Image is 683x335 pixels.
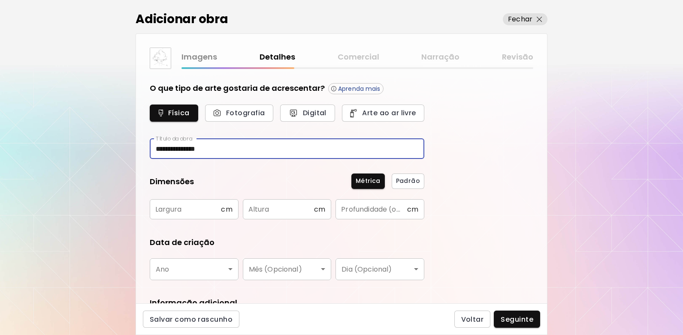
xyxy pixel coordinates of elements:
[221,205,232,213] span: cm
[150,315,233,324] span: Salvar como rascunho
[351,173,385,189] button: Métrica
[150,237,215,248] h5: Data de criação
[150,105,198,122] button: Física
[150,83,325,94] h5: O que tipo de arte gostaria de acrescentar?
[392,173,424,189] button: Padrão
[181,51,217,63] a: Imagens
[150,297,237,308] h5: Informação adicional
[314,205,325,213] span: cm
[150,258,239,280] div: ​
[396,176,420,185] span: Padrão
[205,105,273,122] button: Fotografia
[150,176,194,189] h5: Dimensões
[501,315,533,324] span: Seguinte
[143,311,239,328] button: Salvar como rascunho
[454,311,491,328] button: Voltar
[351,108,415,117] span: Arte ao ar livre
[150,48,171,69] img: thumbnail
[356,176,381,185] span: Métrica
[290,108,326,117] span: Digital
[342,105,424,122] button: Arte ao ar livre
[461,315,484,324] span: Voltar
[280,105,335,122] button: Digital
[159,108,189,117] span: Física
[338,85,381,93] p: Aprenda mais
[407,205,418,213] span: cm
[335,258,424,280] div: ​
[494,311,540,328] button: Seguinte
[215,108,264,117] span: Fotografia
[328,83,384,94] button: Aprenda mais
[243,258,332,280] div: ​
